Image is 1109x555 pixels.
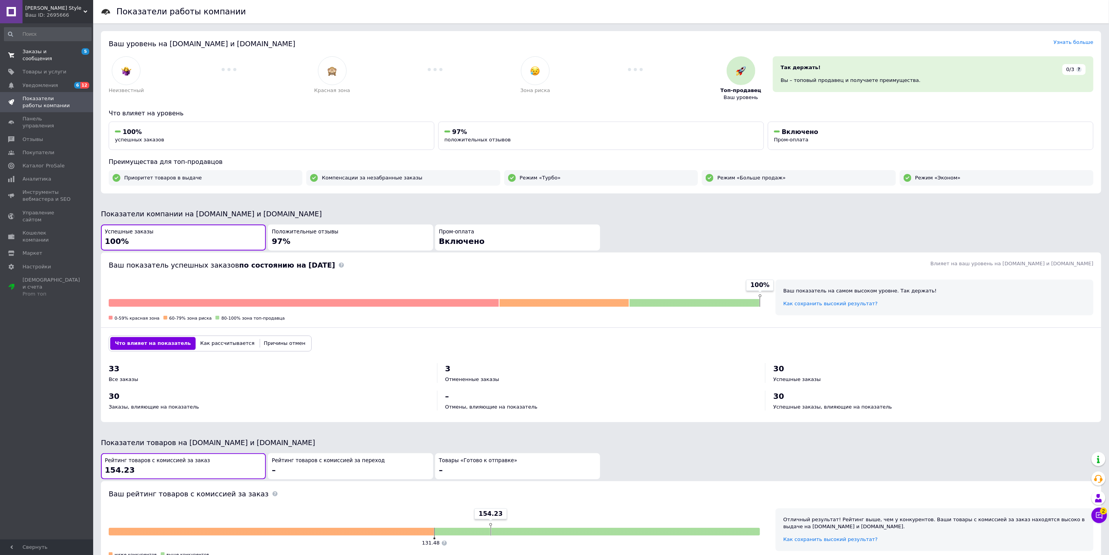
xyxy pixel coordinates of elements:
img: :disappointed_relieved: [530,66,540,76]
span: Зона риска [521,87,550,94]
span: Преимущества для топ-продавцов [109,158,222,165]
span: Ваш рейтинг товаров с комиссией за заказ [109,490,269,498]
span: Успешные заказы [105,228,153,236]
button: Товары «Готово к отправке»– [435,453,600,479]
button: 100%успешных заказов [109,122,434,150]
span: 33 [109,364,120,373]
span: – [272,465,276,475]
span: Режим «Больше продаж» [717,174,786,181]
div: Ваш ID: 2695666 [25,12,93,19]
span: 30 [773,391,784,401]
span: Включено [439,237,485,246]
span: положительных отзывов [444,137,511,143]
span: Панель управления [23,115,72,129]
button: ВключеноПром-оплата [768,122,1093,150]
span: Ваш уровень [724,94,758,101]
span: Управление сайтом [23,209,72,223]
span: Красная зона [314,87,350,94]
button: Рейтинг товаров с комиссией за переход– [268,453,433,479]
span: Режим «Эконом» [915,174,961,181]
span: 6 [74,82,80,89]
span: 5 [82,48,89,55]
span: Что влияет на уровень [109,110,184,117]
span: 154.23 [479,510,503,518]
span: Показатели товаров на [DOMAIN_NAME] и [DOMAIN_NAME] [101,438,315,447]
input: Поиск [4,27,92,41]
a: Узнать больше [1053,39,1093,45]
span: 0-59% красная зона [115,316,160,321]
span: 30 [773,364,784,373]
span: Настройки [23,263,51,270]
span: – [445,391,449,401]
span: Рейтинг товаров с комиссией за переход [272,457,385,465]
span: Положительные отзывы [272,228,338,236]
span: Показатели компании на [DOMAIN_NAME] и [DOMAIN_NAME] [101,210,322,218]
span: Приоритет товаров в выдаче [124,174,202,181]
span: Режим «Турбо» [520,174,561,181]
span: 97% [272,237,290,246]
button: Что влияет на показатель [110,337,196,350]
div: Отличный результат! Рейтинг выше, чем у конкурентов. Ваши товары с комиссией за заказ находятся в... [783,516,1086,530]
span: Аналитика [23,176,51,183]
span: Отмены, влияющие на показатель [445,404,538,410]
span: Рейтинг товаров с комиссией за заказ [105,457,210,465]
span: Товары и услуги [23,68,66,75]
span: Пром-оплата [774,137,809,143]
span: – [439,465,443,475]
span: 100% [105,237,129,246]
span: Неизвестный [109,87,144,94]
span: Так держать! [781,64,821,70]
span: Заказы, влияющие на показатель [109,404,199,410]
span: Каталог ProSale [23,162,64,169]
span: Отзывы [23,136,43,143]
span: Компенсации за незабранные заказы [322,174,422,181]
span: Отмененные заказы [445,376,499,382]
span: Успешные заказы, влияющие на показатель [773,404,892,410]
b: по состоянию на [DATE] [239,261,335,269]
button: Причины отмен [259,337,310,350]
span: Успешные заказы [773,376,821,382]
span: Все заказы [109,376,138,382]
span: Маркет [23,250,42,257]
span: 100% [123,128,142,136]
span: 80-100% зона топ-продавца [221,316,285,321]
span: Ваш показатель успешных заказов [109,261,335,269]
div: Prom топ [23,291,80,298]
a: Как сохранить высокий результат? [783,301,878,306]
span: Топ-продавец [720,87,761,94]
span: ForMan Style [25,5,83,12]
button: Успешные заказы100% [101,224,266,251]
span: 2 [1100,506,1107,513]
span: 12 [80,82,89,89]
span: 60-79% зона риска [169,316,212,321]
span: Инструменты вебмастера и SEO [23,189,72,203]
img: :rocket: [736,66,746,76]
button: Чат с покупателем2 [1092,508,1107,523]
span: Включено [782,128,818,136]
span: Показатели работы компании [23,95,72,109]
a: Как сохранить высокий результат? [783,536,878,542]
div: Ваш показатель на самом высоком уровне. Так держать! [783,287,1086,294]
button: Положительные отзывы97% [268,224,433,251]
span: 97% [452,128,467,136]
span: Товары «Готово к отправке» [439,457,517,465]
span: Уведомления [23,82,58,89]
span: Пром-оплата [439,228,474,236]
h1: Показатели работы компании [116,7,246,16]
span: Заказы и сообщения [23,48,72,62]
span: 3 [445,364,451,373]
span: успешных заказов [115,137,164,143]
div: 0/3 [1062,64,1086,75]
div: Вы – топовый продавец и получаете преимущества. [781,77,1086,84]
span: 30 [109,391,120,401]
span: Ваш уровень на [DOMAIN_NAME] и [DOMAIN_NAME] [109,40,295,48]
button: Как рассчитывается [196,337,259,350]
span: [DEMOGRAPHIC_DATA] и счета [23,277,80,298]
span: 100% [750,281,769,289]
img: :see_no_evil: [327,66,337,76]
span: Покупатели [23,149,54,156]
img: :woman-shrugging: [121,66,131,76]
button: Пром-оплатаВключено [435,224,600,251]
span: Кошелек компании [23,230,72,244]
